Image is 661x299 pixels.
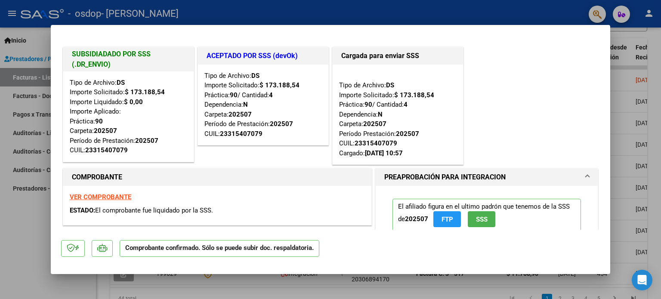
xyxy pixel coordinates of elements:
strong: N [378,111,383,118]
strong: N [243,101,248,108]
span: El comprobante fue liquidado por la SSS. [95,207,213,214]
div: Tipo de Archivo: Importe Solicitado: Importe Liquidado: Importe Aplicado: Práctica: Carpeta: Perí... [70,78,187,155]
strong: $ 173.188,54 [259,81,300,89]
strong: DS [386,81,394,89]
span: FTP [442,216,453,223]
strong: [DATE] 10:57 [365,149,403,157]
span: ESTADO: [70,207,95,214]
h1: PREAPROBACIÓN PARA INTEGRACION [384,172,506,182]
div: 23315407079 [85,145,128,155]
strong: DS [251,72,259,80]
button: SSS [468,211,495,227]
strong: $ 0,00 [124,98,143,106]
p: El afiliado figura en el ultimo padrón que tenemos de la SSS de [392,199,581,231]
strong: DS [117,79,125,86]
strong: 202507 [396,130,419,138]
p: Comprobante confirmado. Sólo se puede subir doc. respaldatoria. [120,240,319,257]
button: FTP [433,211,461,227]
div: 23315407079 [355,139,397,148]
div: 23315407079 [220,129,263,139]
h1: SUBSIDIADADO POR SSS (.DR_ENVIO) [72,49,185,70]
strong: 4 [269,91,273,99]
div: Tipo de Archivo: Importe Solicitado: Práctica: / Cantidad: Dependencia: Carpeta: Período Prestaci... [339,71,457,158]
strong: 202507 [135,137,158,145]
h1: ACEPTADO POR SSS (devOk) [207,51,320,61]
mat-expansion-panel-header: PREAPROBACIÓN PARA INTEGRACION [376,169,598,186]
strong: $ 173.188,54 [125,88,165,96]
div: Tipo de Archivo: Importe Solicitado: Práctica: / Cantidad: Dependencia: Carpeta: Período de Prest... [204,71,322,139]
strong: 202507 [94,127,117,135]
strong: COMPROBANTE [72,173,122,181]
strong: 90 [230,91,238,99]
strong: 202507 [363,120,386,128]
strong: 4 [404,101,408,108]
span: SSS [476,216,488,223]
strong: 202507 [405,215,428,223]
strong: 202507 [270,120,293,128]
div: Open Intercom Messenger [632,270,652,290]
strong: 202507 [229,111,252,118]
strong: 90 [95,117,103,125]
a: VER COMPROBANTE [70,193,131,201]
h1: Cargada para enviar SSS [341,51,454,61]
strong: $ 173.188,54 [394,91,434,99]
strong: 90 [364,101,372,108]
